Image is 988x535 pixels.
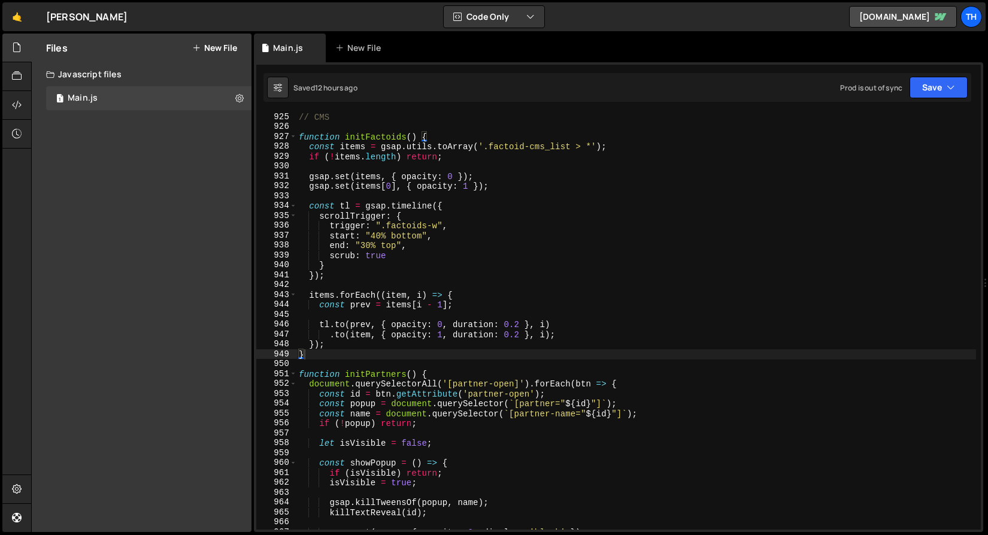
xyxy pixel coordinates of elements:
div: 946 [256,319,297,330]
div: 966 [256,517,297,527]
span: 1 [56,95,63,104]
div: 955 [256,409,297,419]
div: 961 [256,468,297,478]
a: 🤙 [2,2,32,31]
div: 943 [256,290,297,300]
div: 941 [256,270,297,280]
div: 965 [256,507,297,518]
div: 938 [256,240,297,250]
div: 16840/46037.js [46,86,251,110]
div: 962 [256,477,297,488]
button: New File [192,43,237,53]
div: 931 [256,171,297,182]
div: 949 [256,349,297,359]
div: Prod is out of sync [840,83,902,93]
div: 937 [256,231,297,241]
h2: Files [46,41,68,55]
div: 925 [256,112,297,122]
div: 932 [256,181,297,191]
div: 956 [256,418,297,428]
div: [PERSON_NAME] [46,10,128,24]
div: 959 [256,448,297,458]
div: 939 [256,250,297,261]
div: 927 [256,132,297,142]
div: 947 [256,330,297,340]
div: 953 [256,389,297,399]
button: Code Only [444,6,544,28]
div: 952 [256,379,297,389]
button: Save [910,77,968,98]
div: 960 [256,458,297,468]
div: 945 [256,310,297,320]
div: 940 [256,260,297,270]
div: 948 [256,339,297,349]
div: Main.js [68,93,98,104]
div: 926 [256,122,297,132]
a: [DOMAIN_NAME] [849,6,957,28]
div: 934 [256,201,297,211]
div: 951 [256,369,297,379]
div: 936 [256,220,297,231]
a: Th [960,6,982,28]
div: 957 [256,428,297,439]
div: 933 [256,191,297,201]
div: 964 [256,497,297,507]
div: New File [335,42,386,54]
div: 930 [256,161,297,171]
div: 954 [256,398,297,409]
div: 929 [256,152,297,162]
div: Saved [293,83,357,93]
div: 958 [256,438,297,448]
div: 935 [256,211,297,221]
div: 950 [256,359,297,369]
div: 944 [256,300,297,310]
div: 963 [256,488,297,498]
div: 928 [256,141,297,152]
div: 942 [256,280,297,290]
div: Main.js [273,42,303,54]
div: Javascript files [32,62,251,86]
div: 12 hours ago [315,83,357,93]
